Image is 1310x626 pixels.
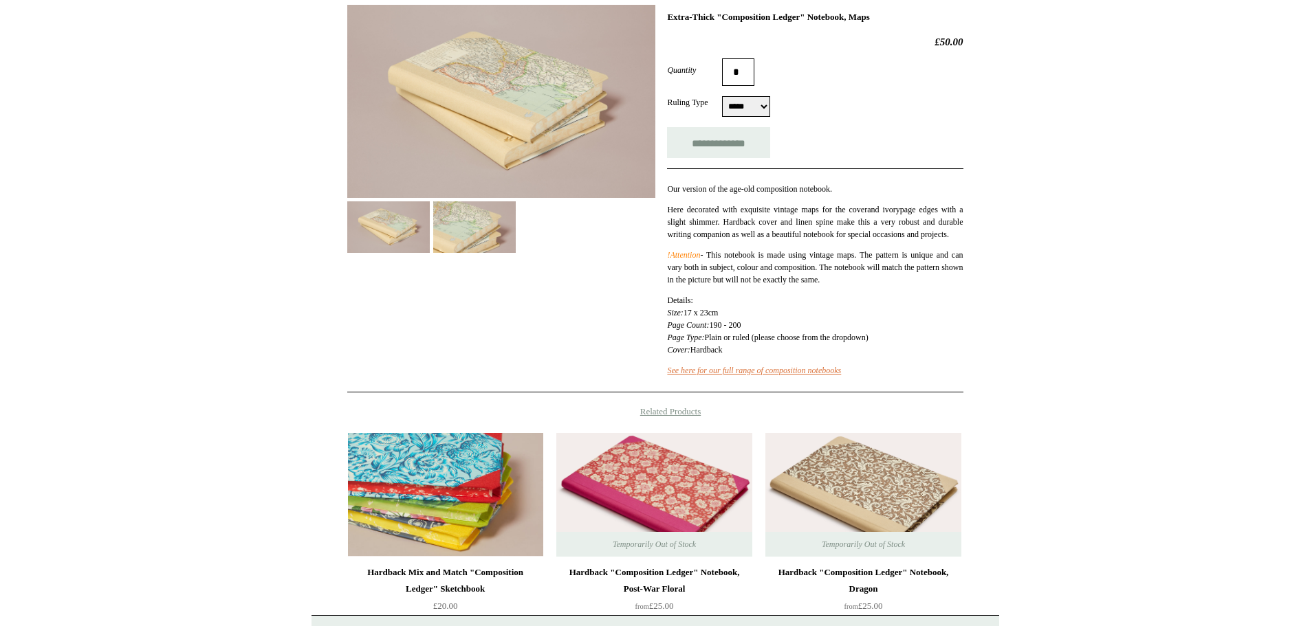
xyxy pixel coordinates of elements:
[844,601,883,611] span: £25.00
[312,406,999,417] h4: Related Products
[808,532,919,557] span: Temporarily Out of Stock
[348,564,543,621] a: Hardback Mix and Match "Composition Ledger" Sketchbook £20.00
[351,564,540,597] div: Hardback Mix and Match "Composition Ledger" Sketchbook
[709,320,741,330] span: 190 - 200
[867,205,900,214] span: and ivory
[556,564,752,621] a: Hardback "Composition Ledger" Notebook, Post-War Floral from£25.00
[635,601,674,611] span: £25.00
[599,532,710,557] span: Temporarily Out of Stock
[690,345,723,355] span: Hardback
[684,308,719,317] span: 17 x 23cm
[433,201,516,253] img: Extra-Thick "Composition Ledger" Notebook, Maps
[347,5,655,198] img: Extra-Thick "Composition Ledger" Notebook, Maps
[348,433,543,557] a: Hardback Mix and Match "Composition Ledger" Sketchbook Hardback Mix and Match "Composition Ledger...
[667,320,709,330] em: Page Count:
[667,96,722,109] label: Ruling Type
[765,433,961,557] img: Hardback "Composition Ledger" Notebook, Dragon
[347,201,430,253] img: Extra-Thick "Composition Ledger" Notebook, Maps
[556,433,752,557] img: Hardback "Composition Ledger" Notebook, Post-War Floral
[635,603,649,610] span: from
[667,308,683,317] em: Size:
[769,564,957,597] div: Hardback "Composition Ledger" Notebook, Dragon
[667,345,690,355] em: Cover:
[667,333,704,342] em: Page Type:
[667,12,963,23] h1: Extra-Thick "Composition Ledger" Notebook, Maps
[667,366,841,375] a: See here for our full range of composition notebooks
[667,294,963,356] p: Plain or ruled (please choose from the dropdown)
[765,564,961,621] a: Hardback "Composition Ledger" Notebook, Dragon from£25.00
[433,601,458,611] span: £20.00
[667,64,722,76] label: Quantity
[667,36,963,48] h2: £50.00
[667,249,963,286] p: - This notebook is made using vintage maps. The pattern is unique and can vary both in subject, c...
[667,250,700,260] em: !Attention
[765,433,961,557] a: Hardback "Composition Ledger" Notebook, Dragon Hardback "Composition Ledger" Notebook, Dragon Tem...
[560,564,748,597] div: Hardback "Composition Ledger" Notebook, Post-War Floral
[667,203,963,241] p: Here decorated with exquisite vintage maps for the cover page edges with a slight shimmer. Hardba...
[556,433,752,557] a: Hardback "Composition Ledger" Notebook, Post-War Floral Hardback "Composition Ledger" Notebook, P...
[667,183,963,195] p: Our version of the age-old composition notebook.
[667,295,692,305] span: Details:
[844,603,858,610] span: from
[348,433,543,557] img: Hardback Mix and Match "Composition Ledger" Sketchbook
